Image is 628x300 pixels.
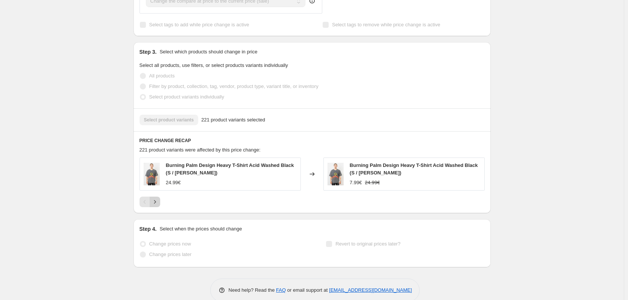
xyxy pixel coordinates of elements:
[350,179,362,186] div: 7.99€
[229,287,276,293] span: Need help? Read the
[159,48,257,56] p: Select which products should change in price
[140,225,157,233] h2: Step 4.
[140,197,160,207] nav: Pagination
[159,225,242,233] p: Select when the prices should change
[140,147,261,153] span: 221 product variants were affected by this price change:
[150,197,160,207] button: Next
[140,62,288,68] span: Select all products, use filters, or select products variants individually
[335,241,400,247] span: Revert to original prices later?
[276,287,286,293] a: FAQ
[350,162,478,176] span: Burning Palm Design Heavy T-Shirt Acid Washed Black (S / [PERSON_NAME])
[328,163,344,185] img: hf5a5270_bf5e3e30-eac8-4085-b1ed-91cd6aa1a155_80x.jpg
[149,241,191,247] span: Change prices now
[166,179,181,186] div: 24.99€
[144,163,160,185] img: hf5a5270_bf5e3e30-eac8-4085-b1ed-91cd6aa1a155_80x.jpg
[201,116,265,124] span: 221 product variants selected
[149,83,319,89] span: Filter by product, collection, tag, vendor, product type, variant title, or inventory
[365,179,380,186] strike: 24.99€
[332,22,440,27] span: Select tags to remove while price change is active
[329,287,412,293] a: [EMAIL_ADDRESS][DOMAIN_NAME]
[149,252,192,257] span: Change prices later
[140,138,485,144] h6: PRICE CHANGE RECAP
[149,94,224,100] span: Select product variants individually
[140,48,157,56] h2: Step 3.
[166,162,294,176] span: Burning Palm Design Heavy T-Shirt Acid Washed Black (S / [PERSON_NAME])
[149,73,175,79] span: All products
[149,22,249,27] span: Select tags to add while price change is active
[286,287,329,293] span: or email support at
